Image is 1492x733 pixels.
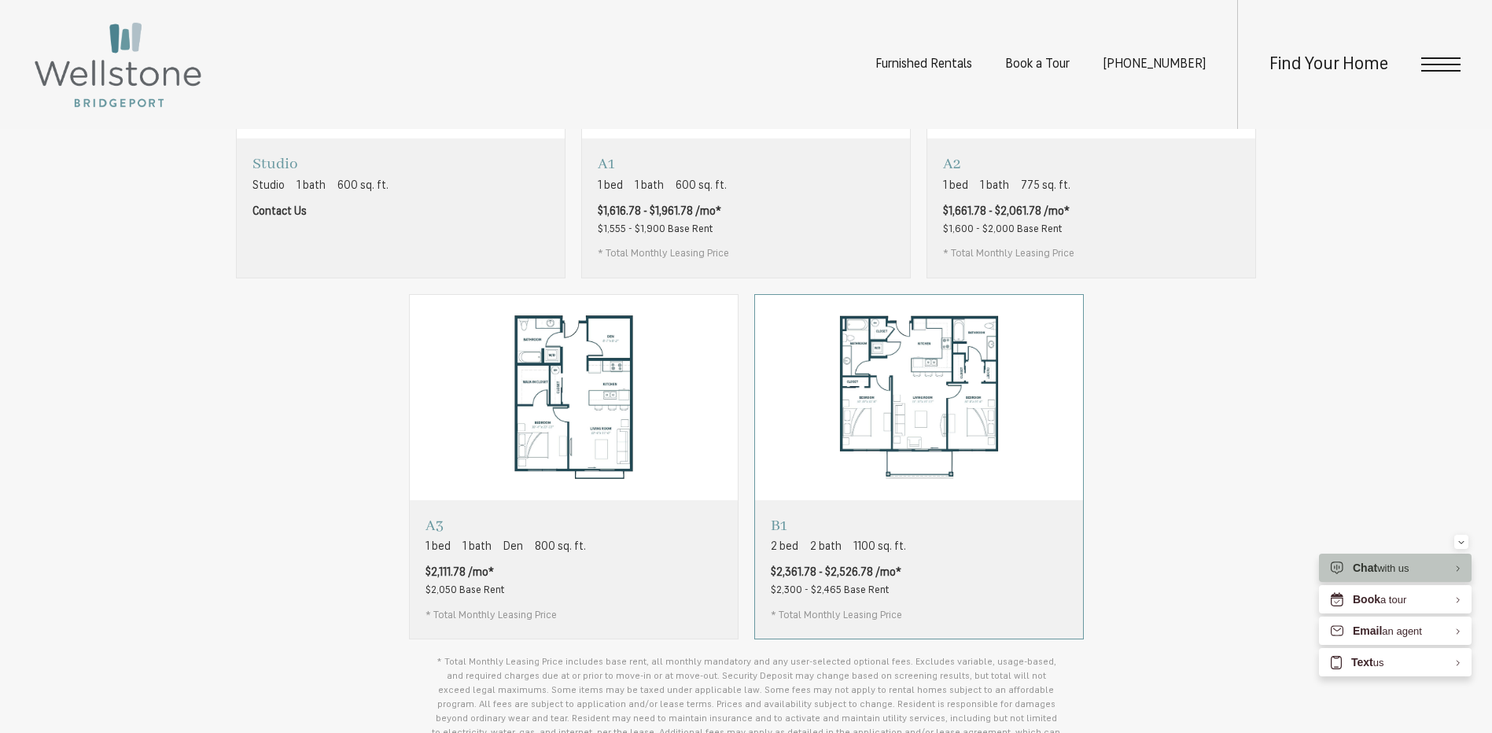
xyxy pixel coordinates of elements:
span: $1,600 - $2,000 Base Rent [943,224,1062,234]
button: Open Menu [1421,57,1461,72]
span: $1,616.78 - $1,961.78 /mo* [598,204,721,220]
span: 1 bed [943,178,968,194]
span: $1,661.78 - $2,061.78 /mo* [943,204,1070,220]
span: Contact Us [252,204,307,220]
a: View floorplan B1 [754,294,1084,640]
a: Find Your Home [1269,56,1388,74]
span: 1 bath [297,178,326,194]
span: 1100 sq. ft. [853,539,906,555]
span: [PHONE_NUMBER] [1103,58,1206,71]
span: 1 bed [425,539,451,555]
span: $2,050 Base Rent [425,585,504,595]
span: 1 bed [598,178,623,194]
img: B1 - 2 bedroom floorplan layout with 2 bathrooms and 1100 square feet [755,295,1083,501]
span: 775 sq. ft. [1021,178,1070,194]
span: 600 sq. ft. [676,178,727,194]
span: Studio [252,178,285,194]
a: Furnished Rentals [875,58,972,71]
p: Studio [252,154,389,174]
span: 1 bath [635,178,664,194]
span: $1,555 - $1,900 Base Rent [598,224,713,234]
a: View floorplan A3 [409,294,739,640]
img: Wellstone [31,20,204,110]
span: $2,361.78 - $2,526.78 /mo* [771,565,901,581]
span: $2,111.78 /mo* [425,565,494,581]
img: A3 - 1 bedroom floorplan layout with 1 bathroom and 800 square feet [410,295,738,501]
p: A1 [598,154,729,174]
span: $2,300 - $2,465 Base Rent [771,585,889,595]
a: Call us at (253) 400-3144 [1103,58,1206,71]
span: * Total Monthly Leasing Price [598,246,729,262]
span: * Total Monthly Leasing Price [943,246,1074,262]
span: 600 sq. ft. [337,178,389,194]
span: 2 bath [810,539,842,555]
a: Book a Tour [1005,58,1070,71]
p: A2 [943,154,1074,174]
span: 1 bath [462,539,492,555]
span: * Total Monthly Leasing Price [425,608,557,624]
span: 800 sq. ft. [535,539,586,555]
span: 1 bath [980,178,1009,194]
span: * Total Monthly Leasing Price [771,608,902,624]
span: Den [503,539,523,555]
p: B1 [771,516,906,536]
p: A3 [425,516,586,536]
span: 2 bed [771,539,798,555]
